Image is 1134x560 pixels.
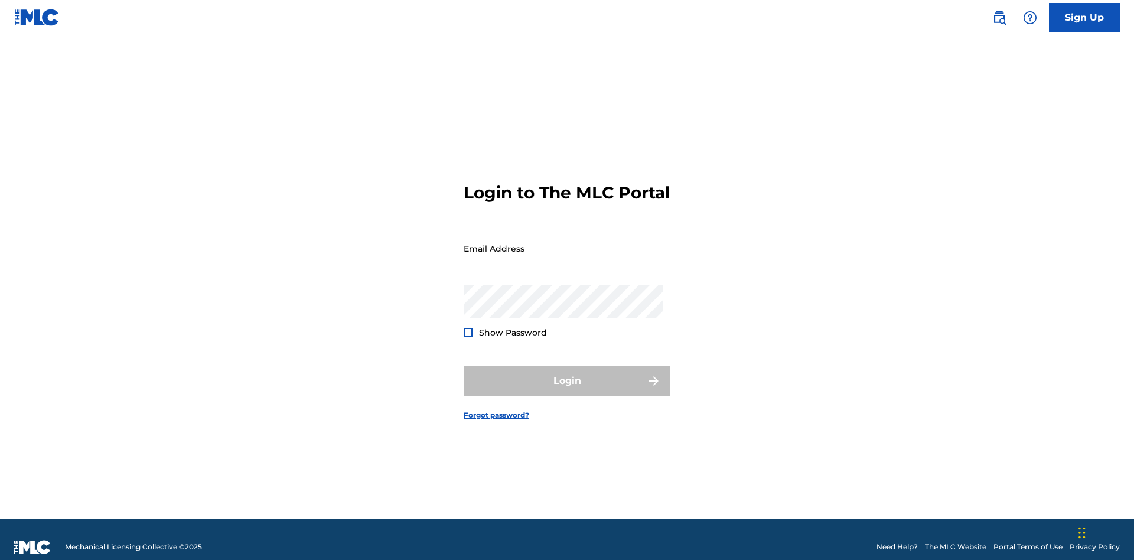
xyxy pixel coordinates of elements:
[925,542,986,552] a: The MLC Website
[14,540,51,554] img: logo
[1049,3,1120,32] a: Sign Up
[1078,515,1086,551] div: Drag
[876,542,918,552] a: Need Help?
[464,183,670,203] h3: Login to The MLC Portal
[988,6,1011,30] a: Public Search
[65,542,202,552] span: Mechanical Licensing Collective © 2025
[1023,11,1037,25] img: help
[1018,6,1042,30] div: Help
[1075,503,1134,560] iframe: Chat Widget
[992,11,1006,25] img: search
[1070,542,1120,552] a: Privacy Policy
[479,327,547,338] span: Show Password
[993,542,1063,552] a: Portal Terms of Use
[464,410,529,421] a: Forgot password?
[14,9,60,26] img: MLC Logo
